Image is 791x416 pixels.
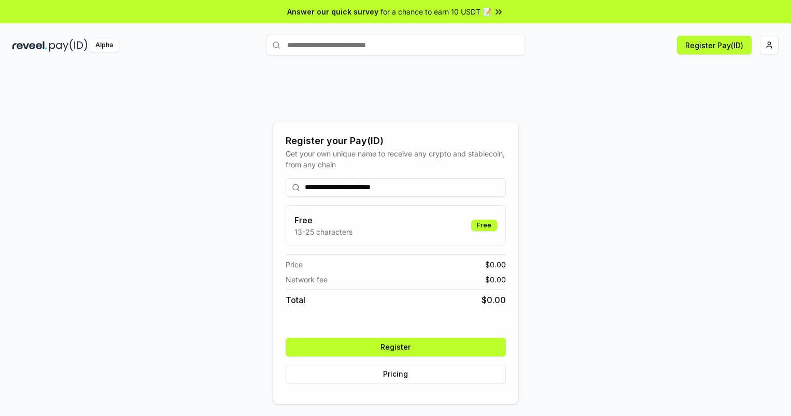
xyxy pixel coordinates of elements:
[286,365,506,383] button: Pricing
[471,220,497,231] div: Free
[90,39,119,52] div: Alpha
[12,39,47,52] img: reveel_dark
[294,214,352,226] h3: Free
[49,39,88,52] img: pay_id
[286,338,506,356] button: Register
[677,36,752,54] button: Register Pay(ID)
[286,134,506,148] div: Register your Pay(ID)
[294,226,352,237] p: 13-25 characters
[380,6,491,17] span: for a chance to earn 10 USDT 📝
[286,259,303,270] span: Price
[485,274,506,285] span: $ 0.00
[286,148,506,170] div: Get your own unique name to receive any crypto and stablecoin, from any chain
[485,259,506,270] span: $ 0.00
[286,274,328,285] span: Network fee
[482,294,506,306] span: $ 0.00
[287,6,378,17] span: Answer our quick survey
[286,294,305,306] span: Total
